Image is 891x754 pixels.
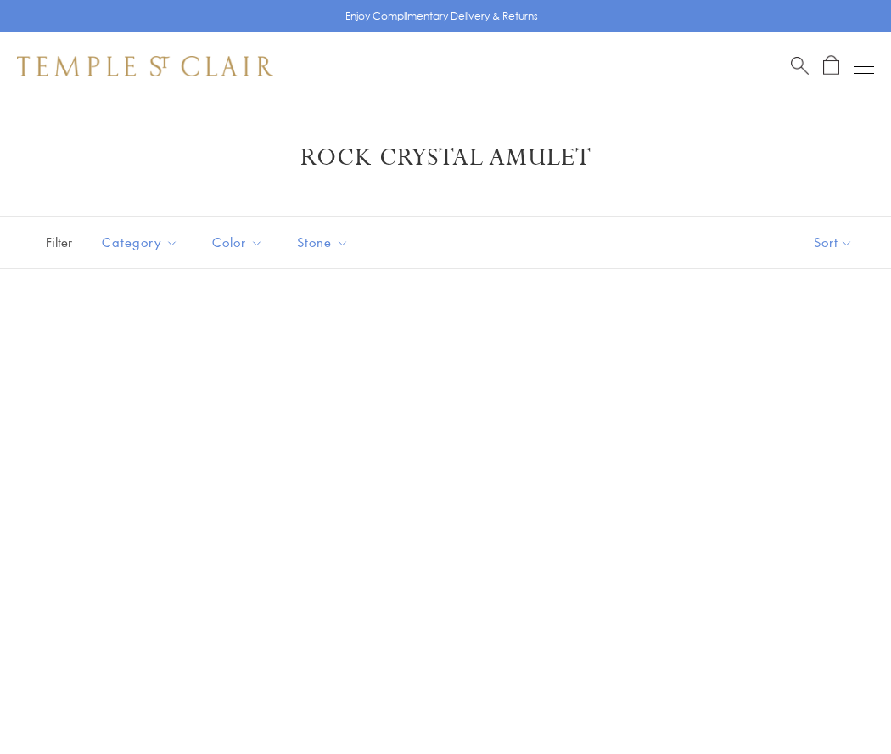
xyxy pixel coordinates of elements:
[791,55,809,76] a: Search
[17,56,273,76] img: Temple St. Clair
[204,232,276,253] span: Color
[42,143,849,173] h1: Rock Crystal Amulet
[289,232,361,253] span: Stone
[89,223,191,262] button: Category
[776,217,891,268] button: Show sort by
[284,223,361,262] button: Stone
[823,55,839,76] a: Open Shopping Bag
[854,56,874,76] button: Open navigation
[93,232,191,253] span: Category
[199,223,276,262] button: Color
[345,8,538,25] p: Enjoy Complimentary Delivery & Returns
